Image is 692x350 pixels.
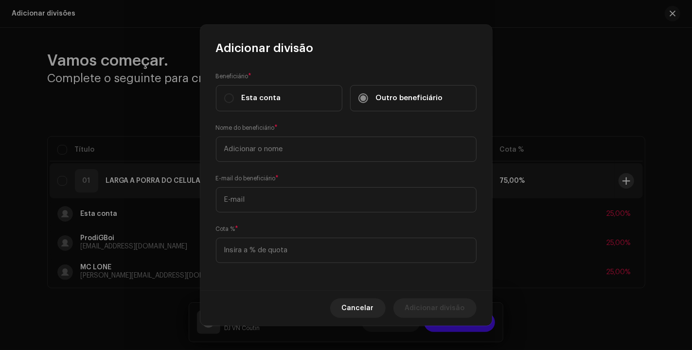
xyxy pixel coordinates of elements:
[405,298,465,318] span: Adicionar divisão
[216,187,477,212] input: E-mail
[216,123,275,133] small: Nome do beneficiário
[216,238,477,263] input: Insira a % de quota
[216,71,248,81] small: Beneficiário
[342,298,374,318] span: Cancelar
[216,174,276,183] small: E-mail do beneficiário
[216,137,477,162] input: Adicionar o nome
[216,224,235,234] small: Cota %
[330,298,386,318] button: Cancelar
[216,40,314,56] span: Adicionar divisão
[376,93,443,104] span: Outro beneficiário
[393,298,477,318] button: Adicionar divisão
[242,93,281,104] span: Esta conta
